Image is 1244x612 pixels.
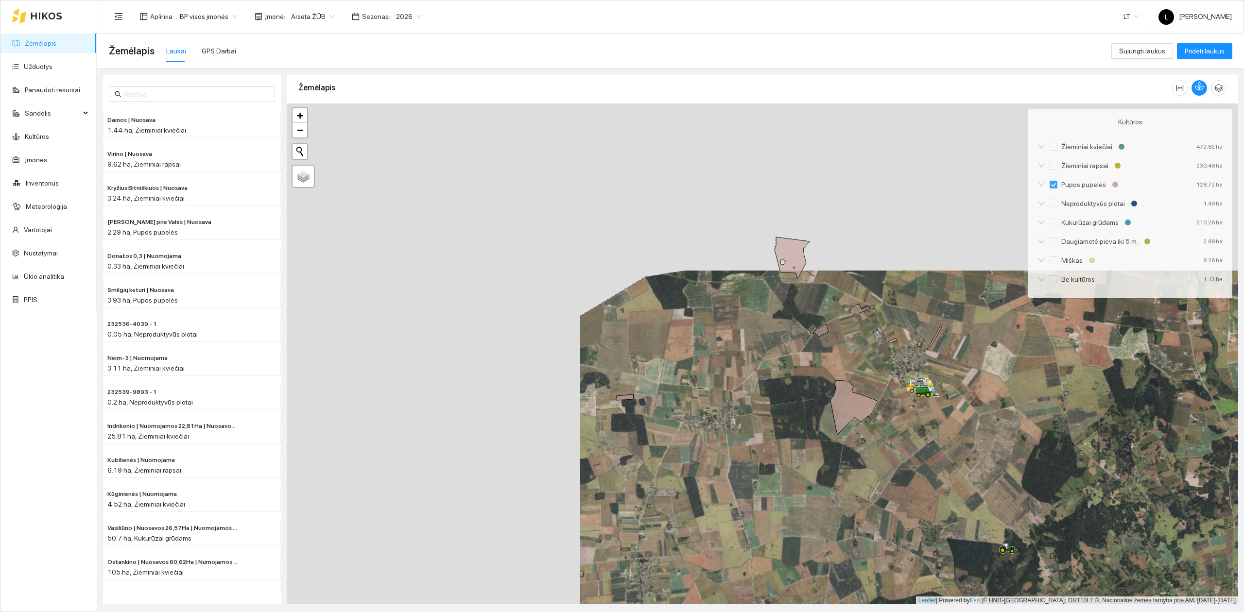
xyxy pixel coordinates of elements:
[25,156,47,164] a: Įmonės
[107,534,191,542] span: 50.7 ha, Kukurūzai grūdams
[1038,276,1045,283] span: down
[26,179,59,187] a: Inventorius
[107,262,184,270] span: 0.33 ha, Žieminiai kviečiai
[123,89,269,100] input: Paieška
[255,13,262,20] span: shop
[1158,13,1232,20] span: [PERSON_NAME]
[107,194,185,202] span: 3.24 ha, Žieminiai kviečiai
[982,597,983,604] span: |
[24,226,52,234] a: Vartotojai
[1119,46,1165,56] span: Sujungti laukus
[107,500,185,508] span: 4.52 ha, Žieminiai kviečiai
[297,109,303,121] span: +
[25,133,49,140] a: Kultūros
[107,568,184,576] span: 105 ha, Žieminiai kviečiai
[107,320,157,329] span: 232536-4039 - 1
[107,466,181,474] span: 6.19 ha, Žieminiai rapsai
[107,286,174,295] span: Smilgių keturi | Nuosava
[1038,257,1045,264] span: down
[1123,9,1139,24] span: LT
[293,123,307,137] a: Zoom out
[1196,160,1223,171] div: 230.48 ha
[293,108,307,123] a: Zoom in
[202,46,236,56] div: GPS Darbai
[293,166,314,187] a: Layers
[24,272,64,280] a: Ūkio analitika
[1203,198,1223,209] div: 1.49 ha
[1185,46,1225,56] span: Pridėti laukus
[107,116,155,125] span: Dainos | Nuosava
[297,124,303,136] span: −
[918,597,936,604] a: Leaflet
[970,597,980,604] a: Esri
[114,12,123,21] span: menu-fold
[298,74,1172,102] div: Žemėlapis
[265,11,285,22] span: Įmonė :
[107,228,178,236] span: 2.29 ha, Pupos pupelės
[352,13,360,20] span: calendar
[25,39,56,47] a: Žemėlapis
[1196,141,1223,152] div: 472.82 ha
[1038,219,1045,226] span: down
[291,9,334,24] span: Arsėta ŽŪB
[107,354,168,363] span: Neim-3 | Nuomojama
[1203,236,1223,247] div: 2.99 ha
[107,184,188,193] span: Kryžius Bitniškiuos | Nuosava
[1203,274,1223,285] div: 1.13 ha
[107,150,152,159] span: Virino | Nuosava
[107,364,185,372] span: 3.11 ha, Žieminiai kviečiai
[107,490,177,499] span: Kūginienės | Nuomojama
[107,330,198,338] span: 0.05 ha, Neproduktyvūs plotai
[1038,200,1045,207] span: down
[107,398,193,406] span: 0.2 ha, Neproduktyvūs plotai
[1057,198,1129,209] span: Neproduktyvūs plotai
[1118,117,1142,127] span: Kultūros
[24,296,37,304] a: PPIS
[25,86,80,94] a: Panaudoti resursai
[1057,141,1116,152] span: Žieminiai kviečiai
[1038,238,1045,245] span: down
[180,9,237,24] span: BP visos įmonės
[1057,217,1123,228] span: Kukurūzai grūdams
[1196,179,1223,190] div: 128.72 ha
[1203,255,1223,266] div: 6.26 ha
[26,203,67,210] a: Meteorologija
[916,596,1238,605] div: | Powered by © HNIT-[GEOGRAPHIC_DATA]; ORT10LT ©, Nacionalinė žemės tarnyba prie AM, [DATE]-[DATE]
[107,558,238,567] span: Ostankino | Nuosavos 60,62Ha | Numojamos 44,38Ha
[107,296,178,304] span: 3.93 ha, Pupos pupelės
[1177,43,1232,59] button: Pridėti laukus
[140,13,148,20] span: layout
[293,144,307,159] button: Initiate a new search
[107,388,157,397] span: 232539-9893 - 1
[1111,43,1173,59] button: Sujungti laukus
[107,218,211,227] span: Rolando prie Valės | Nuosava
[362,11,390,22] span: Sezonas :
[107,252,181,261] span: Donatos 0,3 | Nuomojama
[1165,9,1168,25] span: L
[1172,80,1188,96] button: column-width
[1038,162,1045,169] span: down
[24,249,58,257] a: Nustatymai
[1038,181,1045,188] span: down
[1173,84,1187,92] span: column-width
[25,103,80,123] span: Sandėlis
[1057,255,1087,266] span: Miškas
[396,9,421,24] span: 2026
[1057,274,1099,285] span: Be kultūros
[107,126,186,134] span: 1.44 ha, Žieminiai kviečiai
[107,456,175,465] span: Kubilienės | Nuomojama
[109,43,155,59] span: Žemėlapis
[109,7,128,26] button: menu-fold
[1057,179,1110,190] span: Pupos pupelės
[107,592,202,601] span: Už kapelių | Nuosava
[107,160,181,168] span: 9.62 ha, Žieminiai rapsai
[24,63,52,70] a: Užduotys
[107,524,238,533] span: Vasiliūno | Nuosavos 26,57Ha | Nuomojamos 24,15Ha
[1111,47,1173,55] a: Sujungti laukus
[166,46,186,56] div: Laukai
[1057,236,1142,247] span: Daugiametė pieva iki 5 m.
[1177,47,1232,55] a: Pridėti laukus
[107,432,189,440] span: 25.81 ha, Žieminiai kviečiai
[1038,143,1045,150] span: down
[107,422,238,431] span: Indrikonio | Nuomojamos 22,81Ha | Nuosavos 3,00 Ha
